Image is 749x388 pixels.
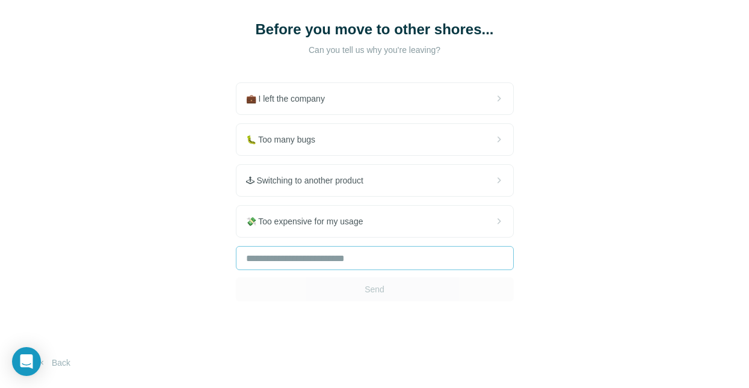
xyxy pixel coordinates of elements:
[12,347,41,376] div: Open Intercom Messenger
[246,215,373,227] span: 💸 Too expensive for my usage
[29,352,79,374] button: Back
[246,93,334,105] span: 💼 I left the company
[246,174,373,186] span: 🕹 Switching to another product
[254,20,495,39] h1: Before you move to other shores...
[254,44,495,56] p: Can you tell us why you're leaving?
[246,134,325,146] span: 🐛 Too many bugs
